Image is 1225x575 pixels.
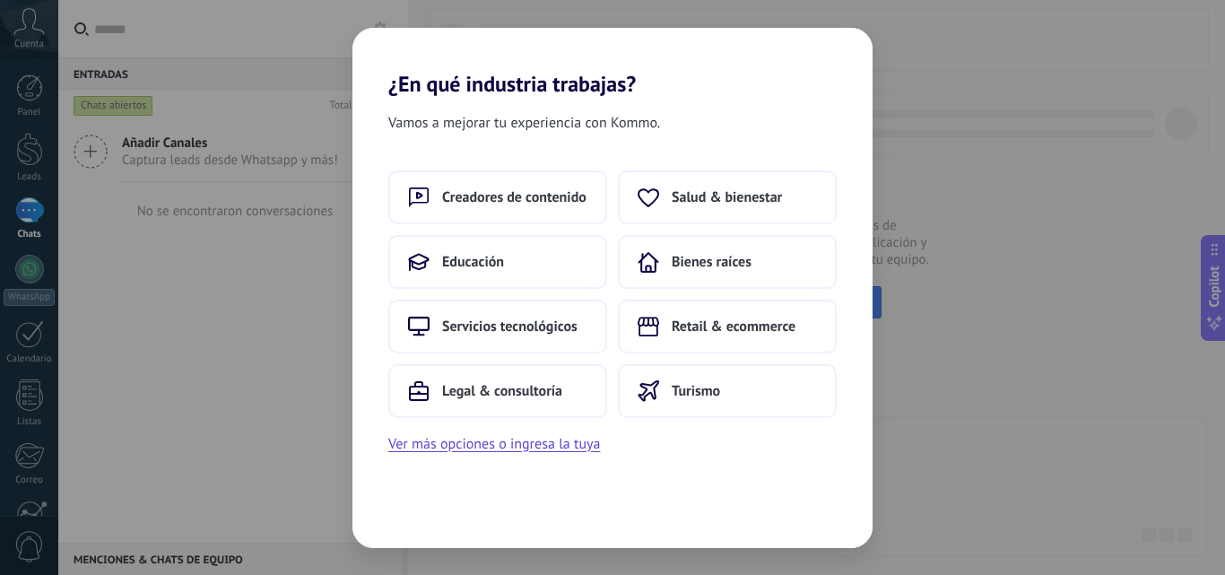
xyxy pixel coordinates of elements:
span: Vamos a mejorar tu experiencia con Kommo. [388,111,660,135]
span: Turismo [672,382,720,400]
h2: ¿En qué industria trabajas? [352,28,873,97]
button: Turismo [618,364,837,418]
button: Retail & ecommerce [618,300,837,353]
span: Legal & consultoría [442,382,562,400]
span: Educación [442,253,504,271]
span: Retail & ecommerce [672,318,795,335]
button: Servicios tecnológicos [388,300,607,353]
button: Ver más opciones o ingresa la tuya [388,432,600,456]
button: Creadores de contenido [388,170,607,224]
span: Bienes raíces [672,253,752,271]
button: Legal & consultoría [388,364,607,418]
span: Servicios tecnológicos [442,318,578,335]
span: Creadores de contenido [442,188,586,206]
button: Salud & bienestar [618,170,837,224]
button: Educación [388,235,607,289]
span: Salud & bienestar [672,188,782,206]
button: Bienes raíces [618,235,837,289]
